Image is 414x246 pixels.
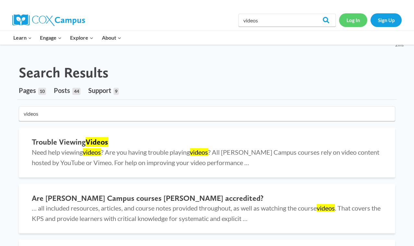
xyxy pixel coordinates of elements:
[19,106,395,121] input: Search for...
[54,81,80,99] a: Posts44
[9,31,125,45] nav: Primary Navigation
[19,81,46,99] a: Pages10
[98,31,126,45] button: Child menu of About
[32,204,381,222] span: … all included resources, articles, and course notes provided throughout, as well as watching the...
[371,13,402,27] a: Sign Up
[88,86,111,94] span: Support
[339,13,402,27] nav: Secondary Navigation
[54,86,70,94] span: Posts
[19,86,36,94] span: Pages
[32,137,382,147] h2: Trouble Viewing
[72,88,80,95] span: 44
[83,148,101,156] mark: videos
[19,184,395,234] a: Are [PERSON_NAME] Campus courses [PERSON_NAME] accredited? … all included resources, articles, an...
[66,31,98,45] button: Child menu of Explore
[19,64,108,81] h1: Search Results
[9,31,36,45] button: Child menu of Learn
[86,137,108,147] mark: Videos
[339,13,367,27] a: Log In
[36,31,66,45] button: Child menu of Engage
[32,148,379,166] span: Need help viewing ? Are you having trouble playing ? All [PERSON_NAME] Campus courses rely on vid...
[190,148,208,156] mark: videos
[317,204,335,212] mark: videos
[12,14,85,26] img: Cox Campus
[38,88,46,95] span: 10
[114,88,119,95] span: 9
[32,194,382,203] h2: Are [PERSON_NAME] Campus courses [PERSON_NAME] accredited?
[238,14,336,27] input: Search Cox Campus
[19,128,395,177] a: Trouble ViewingVideos Need help viewingvideos? Are you having trouble playingvideos? All [PERSON_...
[88,81,119,99] a: Support9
